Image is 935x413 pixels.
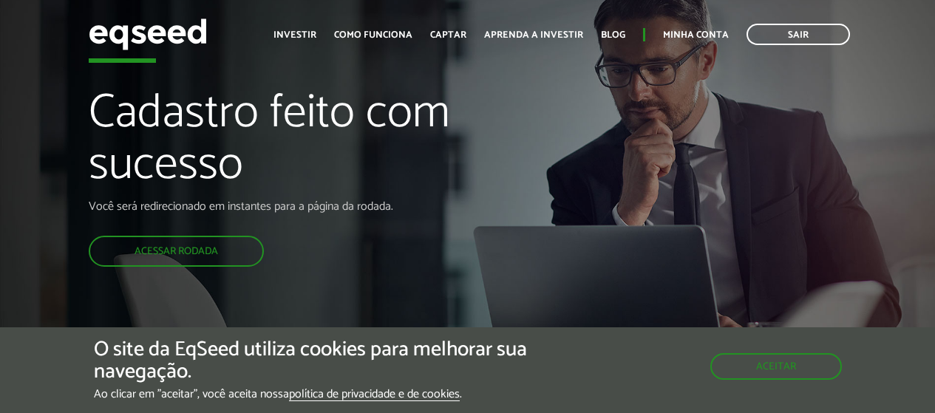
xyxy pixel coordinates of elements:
[710,353,842,380] button: Aceitar
[89,15,207,54] img: EqSeed
[89,199,534,214] p: Você será redirecionado em instantes para a página da rodada.
[289,389,460,401] a: política de privacidade e de cookies
[484,30,583,40] a: Aprenda a investir
[89,236,264,267] a: Acessar rodada
[430,30,466,40] a: Captar
[747,24,850,45] a: Sair
[94,387,543,401] p: Ao clicar em "aceitar", você aceita nossa .
[663,30,729,40] a: Minha conta
[94,338,543,384] h5: O site da EqSeed utiliza cookies para melhorar sua navegação.
[273,30,316,40] a: Investir
[89,88,534,199] h1: Cadastro feito com sucesso
[601,30,625,40] a: Blog
[334,30,412,40] a: Como funciona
